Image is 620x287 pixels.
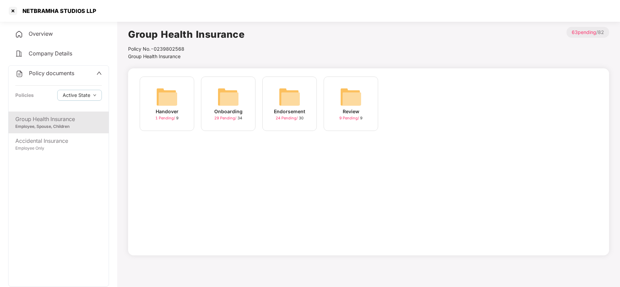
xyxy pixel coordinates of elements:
[214,115,242,121] div: 34
[29,30,53,37] span: Overview
[572,29,596,35] span: 63 pending
[156,108,179,115] div: Handover
[15,70,24,78] img: svg+xml;base64,PHN2ZyB4bWxucz0iaHR0cDovL3d3dy53My5vcmcvMjAwMC9zdmciIHdpZHRoPSIyNCIgaGVpZ2h0PSIyNC...
[15,123,102,130] div: Employee, Spouse, Children
[214,116,237,120] span: 29 Pending /
[128,45,245,53] div: Policy No.- 0239802568
[567,27,609,38] p: / 82
[339,116,360,120] span: 9 Pending /
[343,108,359,115] div: Review
[128,53,181,59] span: Group Health Insurance
[217,86,239,108] img: svg+xml;base64,PHN2ZyB4bWxucz0iaHR0cDovL3d3dy53My5vcmcvMjAwMC9zdmciIHdpZHRoPSI2NCIgaGVpZ2h0PSI2NC...
[15,30,23,38] img: svg+xml;base64,PHN2ZyB4bWxucz0iaHR0cDovL3d3dy53My5vcmcvMjAwMC9zdmciIHdpZHRoPSIyNCIgaGVpZ2h0PSIyNC...
[15,145,102,152] div: Employee Only
[63,91,90,99] span: Active State
[214,108,243,115] div: Onboarding
[276,115,304,121] div: 30
[15,50,23,58] img: svg+xml;base64,PHN2ZyB4bWxucz0iaHR0cDovL3d3dy53My5vcmcvMjAwMC9zdmciIHdpZHRoPSIyNCIgaGVpZ2h0PSIyNC...
[57,90,102,101] button: Active Statedown
[29,70,74,77] span: Policy documents
[96,70,102,76] span: up
[155,116,176,120] span: 1 Pending /
[156,86,178,108] img: svg+xml;base64,PHN2ZyB4bWxucz0iaHR0cDovL3d3dy53My5vcmcvMjAwMC9zdmciIHdpZHRoPSI2NCIgaGVpZ2h0PSI2NC...
[276,116,299,120] span: 24 Pending /
[155,115,179,121] div: 9
[18,7,96,14] div: NETBRAMHA STUDIOS LLP
[15,91,34,99] div: Policies
[340,86,362,108] img: svg+xml;base64,PHN2ZyB4bWxucz0iaHR0cDovL3d3dy53My5vcmcvMjAwMC9zdmciIHdpZHRoPSI2NCIgaGVpZ2h0PSI2NC...
[274,108,305,115] div: Endorsement
[93,94,96,97] span: down
[15,115,102,123] div: Group Health Insurance
[15,137,102,145] div: Accidental Insurance
[339,115,362,121] div: 9
[29,50,72,57] span: Company Details
[128,27,245,42] h1: Group Health Insurance
[279,86,300,108] img: svg+xml;base64,PHN2ZyB4bWxucz0iaHR0cDovL3d3dy53My5vcmcvMjAwMC9zdmciIHdpZHRoPSI2NCIgaGVpZ2h0PSI2NC...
